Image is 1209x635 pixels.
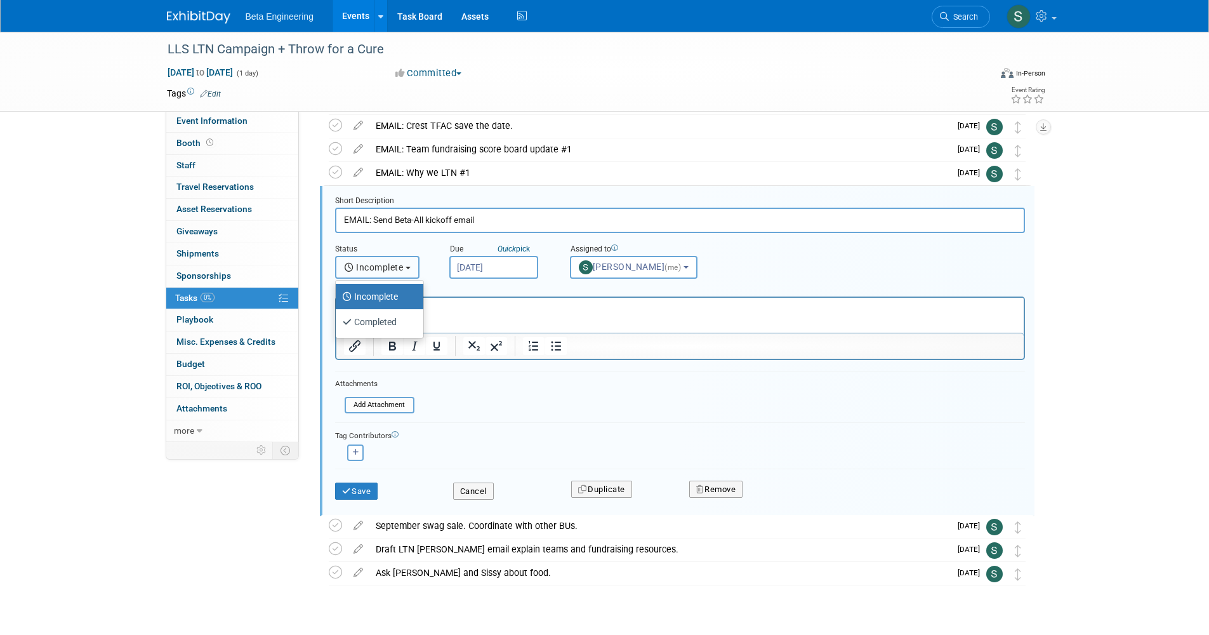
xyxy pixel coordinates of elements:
[381,337,403,355] button: Bold
[486,337,507,355] button: Superscript
[958,545,986,554] span: [DATE]
[571,481,632,498] button: Duplicate
[347,167,369,178] a: edit
[958,168,986,177] span: [DATE]
[176,182,254,192] span: Travel Reservations
[201,293,215,302] span: 0%
[369,162,950,184] div: EMAIL: Why we LTN #1
[176,337,275,347] span: Misc. Expenses & Credits
[495,244,532,254] a: Quickpick
[570,256,697,279] button: [PERSON_NAME](me)
[986,519,1003,535] img: Sara Dorsey
[986,166,1003,182] img: Sara Dorsey
[369,562,950,584] div: Ask [PERSON_NAME] and Sissy about food.
[1015,521,1021,533] i: Move task
[1015,145,1021,157] i: Move task
[1010,87,1045,93] div: Event Rating
[664,263,681,272] span: (me)
[932,6,990,28] a: Search
[347,120,369,131] a: edit
[176,403,227,413] span: Attachments
[1015,168,1021,180] i: Move task
[335,428,1025,441] div: Tag Contributors
[166,265,298,287] a: Sponsorships
[176,226,218,236] span: Giveaways
[166,155,298,177] a: Staff
[335,244,430,256] div: Status
[342,312,411,332] label: Completed
[246,11,314,22] span: Beta Engineering
[915,66,1046,85] div: Event Format
[949,12,978,22] span: Search
[463,337,485,355] button: Subscript
[1015,568,1021,580] i: Move task
[986,142,1003,159] img: Sara Dorsey
[335,483,378,500] button: Save
[579,262,684,272] span: [PERSON_NAME]
[449,244,551,256] div: Due
[200,90,221,98] a: Edit
[176,314,213,324] span: Playbook
[176,271,231,281] span: Sponsorships
[163,38,971,61] div: LLS LTN Campaign + Throw for a Cure
[1001,68,1014,78] img: Format-Inperson.png
[1015,69,1045,78] div: In-Person
[1015,121,1021,133] i: Move task
[166,110,298,132] a: Event Information
[176,359,205,369] span: Budget
[166,243,298,265] a: Shipments
[369,138,950,160] div: EMAIL: Team fundraising score board update #1
[166,288,298,309] a: Tasks0%
[369,515,950,537] div: September swag sale. Coordinate with other BUs.
[176,204,252,214] span: Asset Reservations
[545,337,567,355] button: Bullet list
[1007,4,1031,29] img: Sara Dorsey
[391,67,466,80] button: Committed
[336,298,1024,333] iframe: Rich Text Area
[958,121,986,130] span: [DATE]
[166,420,298,442] a: more
[251,442,273,458] td: Personalize Event Tab Strip
[166,376,298,398] a: ROI, Objectives & ROO
[272,442,298,458] td: Toggle Event Tabs
[166,199,298,220] a: Asset Reservations
[344,337,366,355] button: Insert/edit link
[342,286,411,307] label: Incomplete
[194,67,206,77] span: to
[449,256,538,279] input: Due Date
[347,144,369,155] a: edit
[1015,545,1021,557] i: Move task
[335,208,1025,232] input: Name of task or a short description
[347,567,369,578] a: edit
[175,293,215,303] span: Tasks
[167,11,230,23] img: ExhibitDay
[453,483,494,500] button: Cancel
[958,568,986,577] span: [DATE]
[167,87,221,100] td: Tags
[235,69,258,77] span: (1 day)
[404,337,425,355] button: Italic
[958,521,986,530] span: [DATE]
[204,138,216,147] span: Booth not reserved yet
[426,337,447,355] button: Underline
[167,67,234,78] span: [DATE] [DATE]
[369,115,950,137] div: EMAIL: Crest TFAC save the date.
[335,378,414,389] div: Attachments
[166,309,298,331] a: Playbook
[176,116,248,126] span: Event Information
[335,279,1025,297] div: Details
[176,138,216,148] span: Booth
[958,145,986,154] span: [DATE]
[523,337,545,355] button: Numbered list
[335,256,420,279] button: Incomplete
[344,262,404,272] span: Incomplete
[166,398,298,420] a: Attachments
[347,544,369,555] a: edit
[166,177,298,198] a: Travel Reservations
[570,244,728,256] div: Assigned to
[176,160,195,170] span: Staff
[689,481,743,498] button: Remove
[498,244,516,253] i: Quick
[174,425,194,436] span: more
[369,538,950,560] div: Draft LTN [PERSON_NAME] email explain teams and fundraising resources.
